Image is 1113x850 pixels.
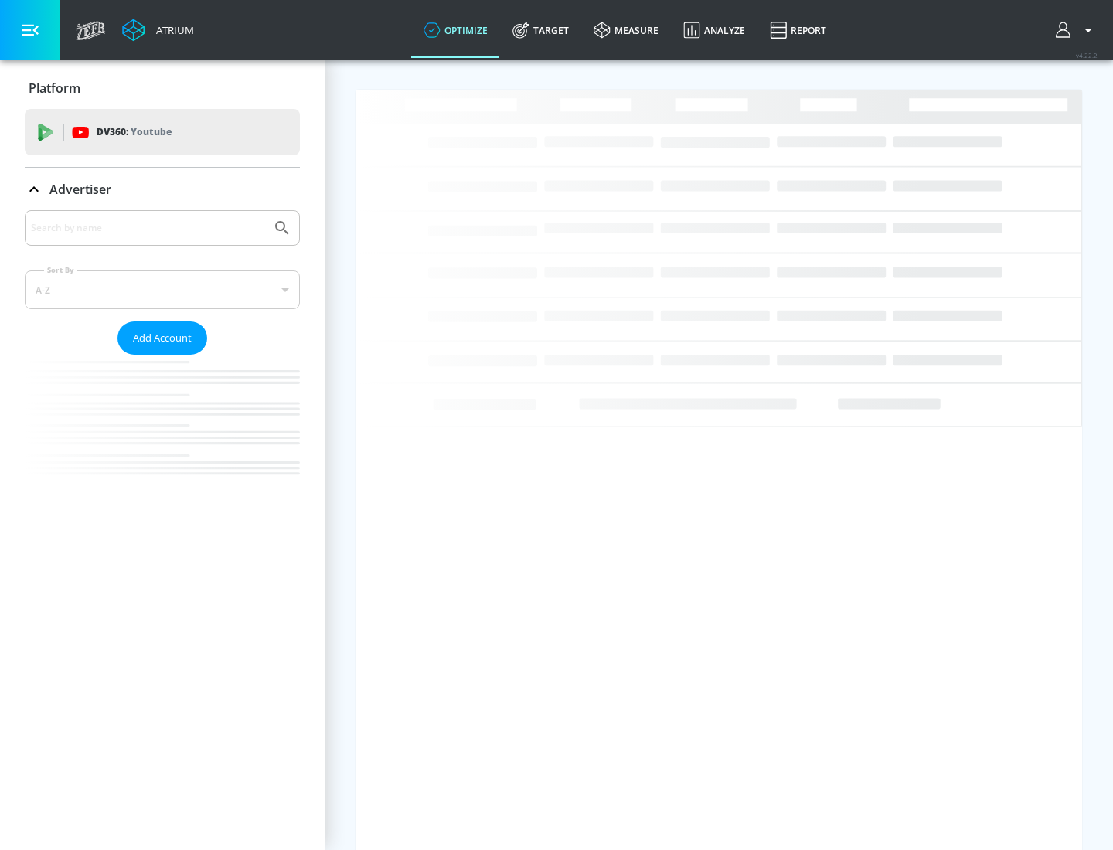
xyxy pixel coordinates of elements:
[122,19,194,42] a: Atrium
[757,2,839,58] a: Report
[117,321,207,355] button: Add Account
[97,124,172,141] p: DV360:
[44,265,77,275] label: Sort By
[25,355,300,505] nav: list of Advertiser
[131,124,172,140] p: Youtube
[25,109,300,155] div: DV360: Youtube
[25,270,300,309] div: A-Z
[500,2,581,58] a: Target
[49,181,111,198] p: Advertiser
[29,80,80,97] p: Platform
[25,66,300,110] div: Platform
[25,168,300,211] div: Advertiser
[150,23,194,37] div: Atrium
[25,210,300,505] div: Advertiser
[671,2,757,58] a: Analyze
[1076,51,1098,59] span: v 4.22.2
[31,218,265,238] input: Search by name
[133,329,192,347] span: Add Account
[411,2,500,58] a: optimize
[581,2,671,58] a: measure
